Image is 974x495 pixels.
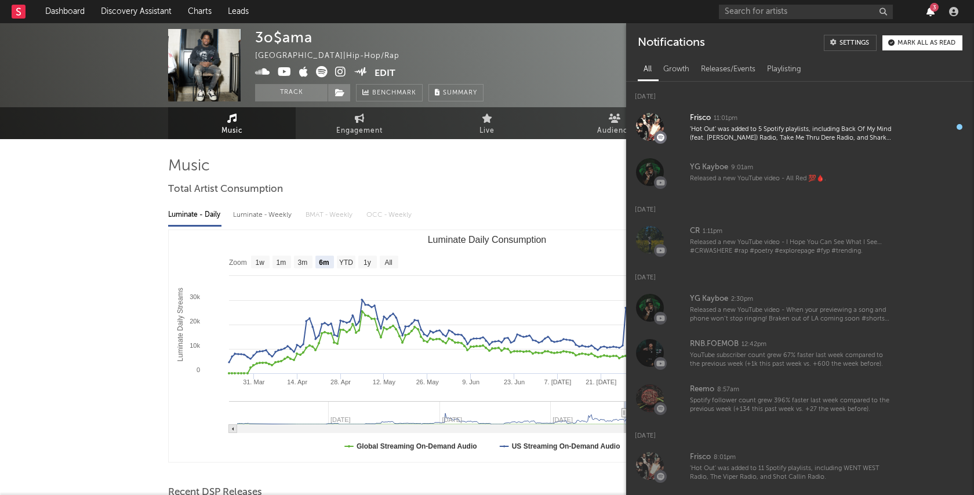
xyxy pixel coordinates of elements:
div: YouTube subscriber count grew 67% faster last week compared to the previous week (+1k this past w... [690,351,894,369]
a: Benchmark [356,84,423,101]
text: All [384,259,392,267]
input: Search for artists [719,5,893,19]
a: Frisco8:01pm'Hot Out' was added to 11 Spotify playlists, including WENT WEST Radio, The Viper Rad... [626,443,974,489]
div: Mark all as read [897,40,955,46]
div: 11:01pm [714,114,737,123]
a: Engagement [296,107,423,139]
div: CR [690,224,700,238]
span: Benchmark [372,86,416,100]
div: 12:42pm [742,340,766,349]
text: 23. Jun [504,378,525,385]
div: Luminate - Weekly [233,205,294,225]
button: Edit [375,66,395,81]
button: 3 [926,7,935,16]
text: 1y [364,259,371,267]
span: Music [221,124,243,138]
div: 2:30pm [731,295,753,304]
div: Released a new YouTube video - When your previewing a song and phone won’t stop ringing! Braken o... [690,306,894,324]
div: Playlisting [761,60,807,79]
text: 21. [DATE] [586,378,616,385]
div: Growth [657,60,695,79]
a: RNB.FOEMOB12:42pmYouTube subscriber count grew 67% faster last week compared to the previous week... [626,330,974,376]
text: 14. Apr [287,378,307,385]
div: Spotify follower count grew 396% faster last week compared to the previous week (+134 this past w... [690,396,894,414]
div: All [638,60,657,79]
div: [DATE] [626,263,974,285]
div: YG Kayboe [690,161,728,174]
div: 1:11pm [703,227,722,236]
text: US Streaming On-Demand Audio [512,442,620,450]
text: 7. [DATE] [544,378,571,385]
button: Summary [428,84,484,101]
div: Frisco [690,450,711,464]
text: Luminate Daily Streams [176,287,184,361]
span: Summary [443,90,477,96]
text: 30k [190,293,200,300]
text: 10k [190,342,200,349]
div: [GEOGRAPHIC_DATA] | Hip-Hop/Rap [255,49,413,63]
div: RNB.FOEMOB [690,337,739,351]
text: Zoom [229,259,247,267]
button: Track [255,84,328,101]
div: 9:01am [731,163,753,172]
div: 'Hot Out' was added to 11 Spotify playlists, including WENT WEST Radio, The Viper Radio, and Shot... [690,464,894,482]
span: Engagement [336,124,383,138]
a: Live [423,107,551,139]
text: 31. Mar [243,378,265,385]
div: Releases/Events [695,60,761,79]
div: 8:01pm [714,453,736,462]
a: YG Kayboe9:01amReleased a new YouTube video - All Red 💯🩸. [626,150,974,195]
text: 3m [298,259,308,267]
text: YTD [339,259,353,267]
a: Frisco11:01pm'Hot Out' was added to 5 Spotify playlists, including Back Of My Mind (feat. [PERSON... [626,104,974,150]
span: Total Artist Consumption [168,183,283,196]
div: Notifications [638,35,704,51]
text: 6m [319,259,329,267]
text: 12. May [373,378,396,385]
a: Reemo8:57amSpotify follower count grew 396% faster last week compared to the previous week (+134 ... [626,376,974,421]
div: Frisco [690,111,711,125]
div: [DATE] [626,195,974,217]
a: CR1:11pmReleased a new YouTube video - I Hope You Can See What I See…#CRWASHERE #rap #poetry #exp... [626,217,974,263]
span: Audience [597,124,633,138]
text: 1w [256,259,265,267]
div: 3 [930,3,939,12]
button: Mark all as read [882,35,962,50]
a: YG Kayboe2:30pmReleased a new YouTube video - When your previewing a song and phone won’t stop ri... [626,285,974,330]
div: YG Kayboe [690,292,728,306]
text: 9. Jun [462,378,479,385]
text: Luminate Daily Consumption [428,235,547,245]
text: 0 [197,366,200,373]
text: Global Streaming On-Demand Audio [357,442,477,450]
svg: Luminate Daily Consumption [169,230,805,462]
text: 26. May [416,378,439,385]
div: [DATE] [626,82,974,104]
text: 28. Apr [330,378,351,385]
text: 1m [277,259,286,267]
div: Released a new YouTube video - All Red 💯🩸. [690,174,894,183]
div: Settings [839,40,869,46]
div: Luminate - Daily [168,205,221,225]
a: Settings [824,35,877,51]
a: Music [168,107,296,139]
a: Audience [551,107,678,139]
div: 8:57am [717,385,739,394]
div: Released a new YouTube video - I Hope You Can See What I See…#CRWASHERE #rap #poetry #explorepage... [690,238,894,256]
div: 3o$ama [255,29,312,46]
div: [DATE] [626,421,974,443]
span: Live [479,124,495,138]
text: 20k [190,318,200,325]
div: 'Hot Out' was added to 5 Spotify playlists, including Back Of My Mind (feat. [PERSON_NAME]) Radio... [690,125,894,143]
div: Reemo [690,383,714,396]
